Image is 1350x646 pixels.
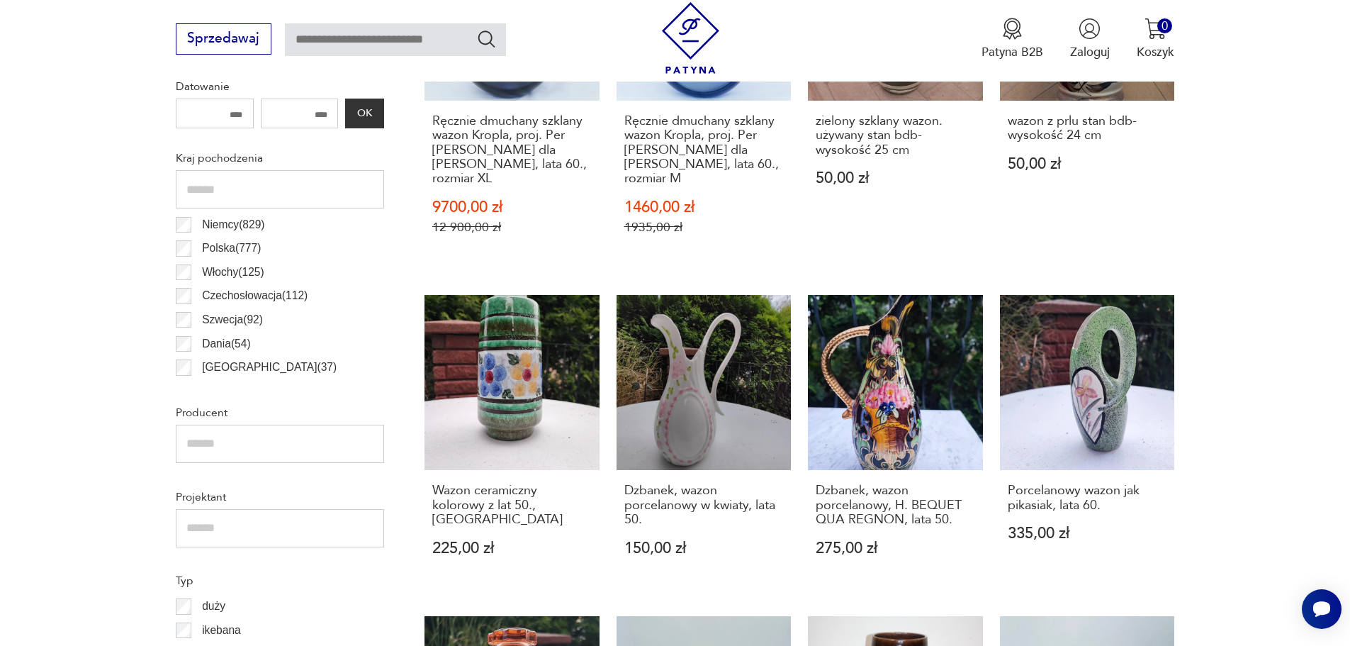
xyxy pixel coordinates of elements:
[432,220,592,235] p: 12 900,00 zł
[176,149,384,167] p: Kraj pochodzenia
[176,488,384,506] p: Projektant
[1070,18,1110,60] button: Zaloguj
[202,335,251,353] p: Dania ( 54 )
[1000,295,1175,589] a: Porcelanowy wazon jak pikasiak, lata 60.Porcelanowy wazon jak pikasiak, lata 60.335,00 zł
[624,220,784,235] p: 1935,00 zł
[202,263,264,282] p: Włochy ( 125 )
[655,2,726,74] img: Patyna - sklep z meblami i dekoracjami vintage
[981,18,1043,60] a: Ikona medaluPatyna B2B
[202,239,261,257] p: Polska ( 777 )
[1302,589,1341,629] iframe: Smartsupp widget button
[476,28,497,49] button: Szukaj
[808,295,983,589] a: Dzbanek, wazon porcelanowy, H. BEQUET QUA REGNON, lata 50.Dzbanek, wazon porcelanowy, H. BEQUET Q...
[202,597,225,616] p: duży
[176,34,271,45] a: Sprzedawaj
[981,44,1043,60] p: Patyna B2B
[624,541,784,556] p: 150,00 zł
[816,541,975,556] p: 275,00 zł
[345,99,383,128] button: OK
[202,621,241,640] p: ikebana
[202,358,337,377] p: [GEOGRAPHIC_DATA] ( 37 )
[816,114,975,157] h3: zielony szklany wazon. używany stan bdb- wysokość 25 cm
[432,200,592,215] p: 9700,00 zł
[981,18,1043,60] button: Patyna B2B
[624,114,784,186] h3: Ręcznie dmuchany szklany wazon Kropla, proj. Per [PERSON_NAME] dla [PERSON_NAME], lata 60., rozmi...
[816,484,975,527] h3: Dzbanek, wazon porcelanowy, H. BEQUET QUA REGNON, lata 50.
[1070,44,1110,60] p: Zaloguj
[432,541,592,556] p: 225,00 zł
[1079,18,1101,40] img: Ikonka użytkownika
[202,382,259,401] p: Francja ( 34 )
[1008,484,1167,513] h3: Porcelanowy wazon jak pikasiak, lata 60.
[176,572,384,590] p: Typ
[1144,18,1166,40] img: Ikona koszyka
[176,77,384,96] p: Datowanie
[432,484,592,527] h3: Wazon ceramiczny kolorowy z lat 50., [GEOGRAPHIC_DATA]
[617,295,792,589] a: Dzbanek, wazon porcelanowy w kwiaty, lata 50.Dzbanek, wazon porcelanowy w kwiaty, lata 50.150,00 zł
[1137,18,1174,60] button: 0Koszyk
[176,23,271,55] button: Sprzedawaj
[624,484,784,527] h3: Dzbanek, wazon porcelanowy w kwiaty, lata 50.
[816,171,975,186] p: 50,00 zł
[176,403,384,422] p: Producent
[1137,44,1174,60] p: Koszyk
[202,311,263,329] p: Szwecja ( 92 )
[1008,526,1167,541] p: 335,00 zł
[624,200,784,215] p: 1460,00 zł
[1008,157,1167,172] p: 50,00 zł
[1157,18,1172,33] div: 0
[432,114,592,186] h3: Ręcznie dmuchany szklany wazon Kropla, proj. Per [PERSON_NAME] dla [PERSON_NAME], lata 60., rozmi...
[1001,18,1023,40] img: Ikona medalu
[202,286,308,305] p: Czechosłowacja ( 112 )
[1008,114,1167,143] h3: wazon z prlu stan bdb- wysokość 24 cm
[202,216,264,234] p: Niemcy ( 829 )
[424,295,600,589] a: Wazon ceramiczny kolorowy z lat 50., GermanyWazon ceramiczny kolorowy z lat 50., [GEOGRAPHIC_DATA...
